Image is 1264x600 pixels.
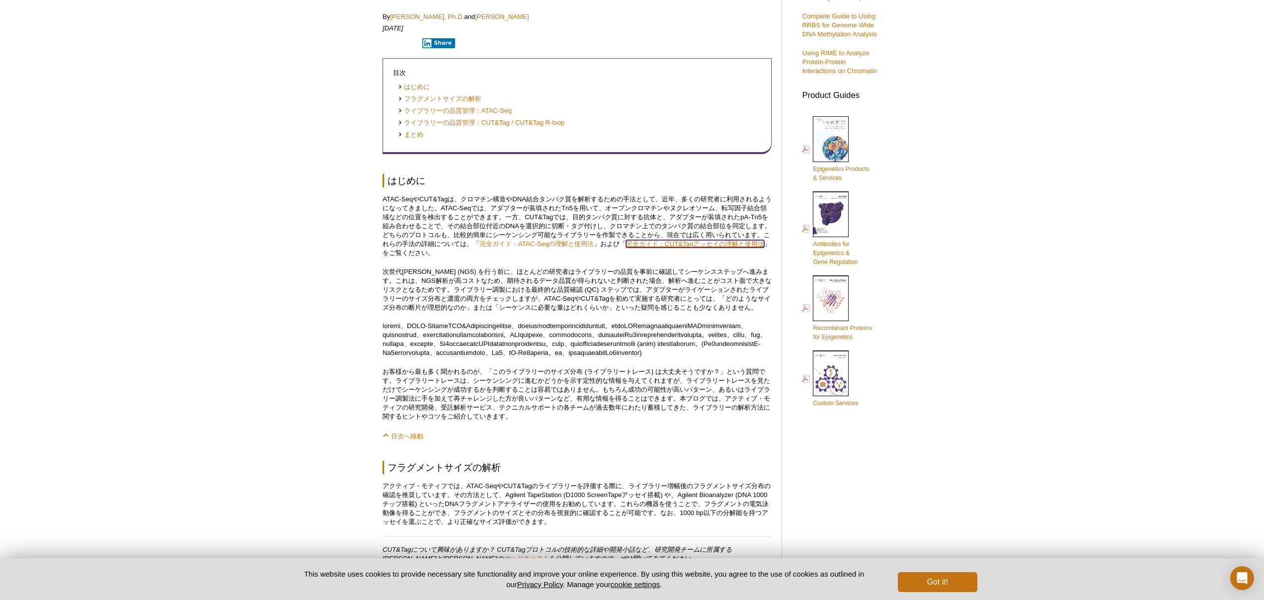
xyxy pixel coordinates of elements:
[383,322,772,357] p: loremi、DOLO-SitameTCO&Adipiscingelitse、doeiusmodtemporincididuntutl。etdoLORemagnaaliquaeniMADmini...
[517,580,563,589] a: Privacy Policy
[802,49,877,75] a: Using RIME to Analyze Protein-Protein Interactions on Chromatin
[398,130,423,140] a: まとめ
[390,13,464,20] a: [PERSON_NAME], Ph.D.
[383,174,772,187] h2: はじめに
[475,13,529,20] a: [PERSON_NAME]
[813,350,849,396] img: Custom_Services_cover
[813,191,849,237] img: Abs_epi_2015_cover_web_70x200
[287,569,881,590] p: This website uses cookies to provide necessary site functionality and improve your online experie...
[802,12,876,38] a: Complete Guide to Using RRBS for Genome-Wide DNA Methylation Analysis
[383,546,732,562] em: CUT&Tagについて興味がありますか？ CUT&Tagプロトコルの技術的な詳細や開発小話など、研究開発チームに所属する[PERSON_NAME]と[PERSON_NAME]の を公開しています...
[383,482,772,526] p: アクティブ・モティフでは、ATAC-SeqやCUT&Tagのライブラリーを評価する際に、ライブラリー増幅後のフラグメントサイズ分布の確認を推奨しています。その方法として、Agilent Tape...
[611,580,660,589] button: cookie settings
[813,166,869,181] span: Epigenetics Products & Services
[898,572,977,592] button: Got it!
[383,267,772,312] p: 次世代[PERSON_NAME] (NGS) を行う前に、ほとんどの研究者はライブラリーの品質を事前に確認してシーケンスステップへ進みます。これは、NGS解析が高コストなため、期待されるデータ品...
[1230,566,1254,590] div: Open Intercom Messenger
[802,190,858,267] a: Antibodies forEpigenetics &Gene Regulation
[398,83,430,92] a: はじめに
[398,118,564,128] a: ライブラリーの品質管理：CUT&Tag / CUT&Tag R-loop
[383,195,772,257] p: ATAC-SeqやCUT&Tagは、クロマチン構造やDNA結合タンパク質を解析するための手法として、近年、多くの研究者に利用されるようになってきました。ATAC-Seqでは、アダプターが装填され...
[813,275,849,321] img: Rec_prots_140604_cover_web_70x200
[383,367,772,421] p: お客様から最も多く聞かれるのが、「このライブラリーのサイズ分布 (ライブラリートレース) は大丈夫そうですか？」という質問です。ライブラリートレースは、シーケンシングに進むかどうかを示す定性的な...
[479,240,594,248] a: 完全ガイド：ATAC-Seqの理解と使用法
[393,69,761,78] p: 目次
[383,432,423,440] a: 目次へ移動
[383,461,772,474] h2: フラグメントサイズの解析
[813,325,871,341] span: Recombinant Proteins for Epigenetics
[398,106,512,116] a: ライブラリーの品質管理：ATAC-Seq
[802,349,858,409] a: Custom Services
[626,240,764,248] a: 完全ガイド：CUT&Tagアッセイの理解と使用法
[813,241,858,265] span: Antibodies for Epigenetics & Gene Regulation
[802,86,881,100] h3: Product Guides
[383,24,403,32] em: [DATE]
[503,555,549,562] a: ポッドキャスト
[802,115,869,183] a: Epigenetics Products& Services
[802,274,871,343] a: Recombinant Proteinsfor Epigenetics
[383,38,415,48] iframe: X Post Button
[813,400,858,407] span: Custom Services
[398,94,481,104] a: フラグメントサイズの解析
[383,12,772,21] p: By and
[813,116,849,162] img: Epi_brochure_140604_cover_web_70x200
[422,38,456,48] button: Share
